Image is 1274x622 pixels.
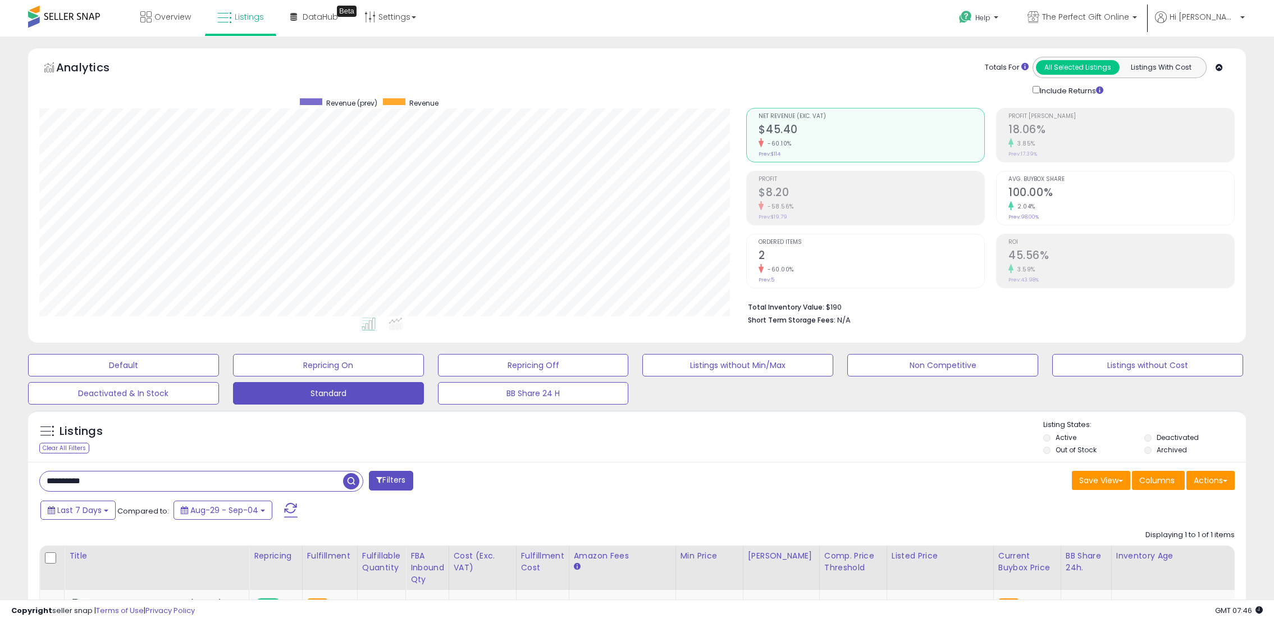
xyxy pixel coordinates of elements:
div: $22.28 [892,598,985,609]
h2: 45.56% [1008,249,1234,264]
div: Clear All Filters [39,443,89,453]
span: N/A [837,315,851,325]
button: Save View [1072,471,1130,490]
button: Actions [1186,471,1235,490]
button: Repricing On [233,354,424,376]
div: Amazon Fees [574,550,671,562]
h2: 100.00% [1008,186,1234,201]
a: Privacy Policy [145,605,195,616]
div: Current Buybox Price [998,550,1056,574]
small: Prev: 5 [759,276,774,283]
b: Total Inventory Value: [748,302,824,312]
label: Out of Stock [1056,445,1097,455]
div: Comp. Price Threshold [824,550,882,574]
div: 6.78 [521,598,560,609]
span: Ordered Items [759,239,984,246]
span: Inv. Age [DEMOGRAPHIC_DATA]: [1139,598,1241,619]
span: ROI [1008,239,1234,246]
span: Profit [PERSON_NAME] [1008,113,1234,120]
label: Archived [1157,445,1187,455]
small: Prev: $114 [759,151,780,157]
small: Prev: 17.39% [1008,151,1037,157]
h2: $8.20 [759,186,984,201]
span: Help [975,13,990,22]
button: Columns [1132,471,1185,490]
small: 3.59% [1013,265,1035,274]
button: All Selected Listings [1036,60,1120,75]
span: Hi [PERSON_NAME] [1170,11,1237,22]
div: seller snap | | [11,606,195,616]
div: Inventory Age [1116,550,1245,562]
div: Displaying 1 to 1 of 1 items [1145,530,1235,541]
button: Aug-29 - Sep-04 [173,501,272,520]
small: Prev: 43.98% [1008,276,1039,283]
div: FBA inbound Qty [410,550,444,585]
button: Default [28,354,219,376]
strong: Copyright [11,605,52,616]
div: [PERSON_NAME] [748,550,815,562]
div: Cost (Exc. VAT) [454,550,512,574]
span: The Perfect Gift Online [1042,11,1129,22]
img: 41xqpnJelhL._SL40_.jpg [72,598,90,621]
h5: Listings [60,424,103,439]
span: Net Revenue (Exc. VAT) [759,113,984,120]
div: Listed Price [892,550,989,562]
h2: $45.40 [759,123,984,138]
a: 21.99 [681,598,698,609]
span: Avg. Buybox Share [1008,176,1234,183]
span: 2025-09-13 07:46 GMT [1215,605,1263,616]
button: Standard [233,382,424,405]
div: Title [69,550,244,562]
span: Compared to: [117,506,169,516]
div: Min Price [681,550,738,562]
small: -60.10% [764,139,792,148]
button: Non Competitive [847,354,1038,376]
small: Amazon Fees. [574,562,581,572]
b: Listed Price: [892,598,943,609]
b: SmartGames - IQ Waves (Nordic) (SG2568) /Games [93,598,229,622]
div: Totals For [985,62,1029,73]
div: Fulfillment [307,550,353,562]
i: Get Help [958,10,972,24]
button: Deactivated & In Stock [28,382,219,405]
a: 9.50 [454,598,469,609]
small: 3.85% [1013,139,1035,148]
button: Listings without Min/Max [642,354,833,376]
a: Hi [PERSON_NAME] [1155,11,1245,37]
small: Prev: $19.79 [759,214,787,220]
div: 12% [574,598,667,609]
button: Last 7 Days [40,501,116,520]
div: Include Returns [1024,84,1117,97]
div: 22.28 [824,598,878,609]
span: Last 7 Days [57,505,102,516]
div: Fulfillable Quantity [362,550,401,574]
span: 22.28 [1022,598,1042,609]
label: Active [1056,433,1076,442]
span: DataHub [303,11,338,22]
span: Revenue (prev) [326,98,377,108]
span: Revenue [409,98,439,108]
div: Fulfillment Cost [521,550,564,574]
h2: 2 [759,249,984,264]
button: BB Share 24 H [438,382,629,405]
div: 20 [362,598,397,609]
span: Columns [1139,475,1175,486]
li: $190 [748,299,1226,313]
label: Deactivated [1157,433,1199,442]
small: -60.00% [764,265,794,274]
p: Listing States: [1043,420,1246,430]
small: Prev: 98.00% [1008,214,1039,220]
span: Listings [235,11,264,22]
h2: 18.06% [1008,123,1234,138]
div: 0 [410,598,440,609]
a: 24.99 [748,598,769,609]
div: BB Share 24h. [1066,550,1107,574]
button: Repricing Off [438,354,629,376]
small: FBA [307,598,328,611]
small: FBA [998,598,1019,611]
span: Aug-29 - Sep-04 [190,505,258,516]
a: Help [950,2,1010,37]
a: Terms of Use [96,605,144,616]
button: Listings without Cost [1052,354,1243,376]
span: Profit [759,176,984,183]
